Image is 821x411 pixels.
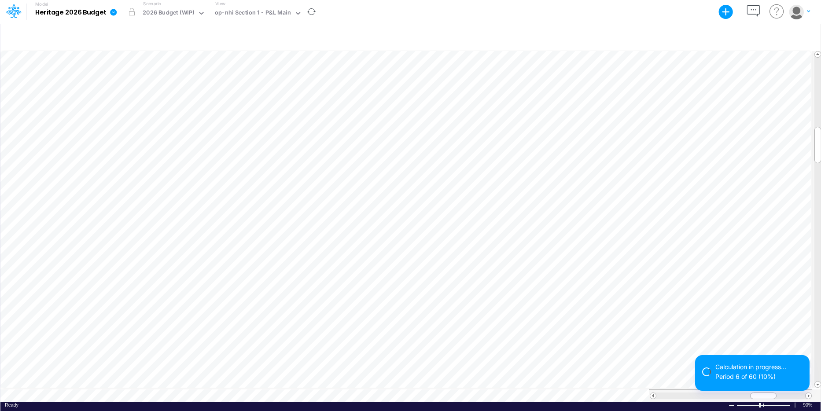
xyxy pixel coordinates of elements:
div: Zoom Out [728,402,735,409]
label: Scenario [143,0,161,7]
span: Ready [5,402,18,407]
div: Zoom [759,403,761,407]
div: Zoom level [803,402,816,408]
label: Model [35,2,48,7]
b: Heritage 2026 Budget [35,9,106,17]
div: In Ready mode [5,402,18,408]
div: 2026 Budget (WIP) [143,8,194,18]
span: 90% [803,402,816,408]
div: op-nhi Section 1 - P&L Main [215,8,291,18]
div: Calculation in progress... Period 6 of 60 (10%) [715,362,803,381]
div: Zoom [736,402,792,408]
label: View [215,0,225,7]
div: Zoom In [792,402,799,408]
